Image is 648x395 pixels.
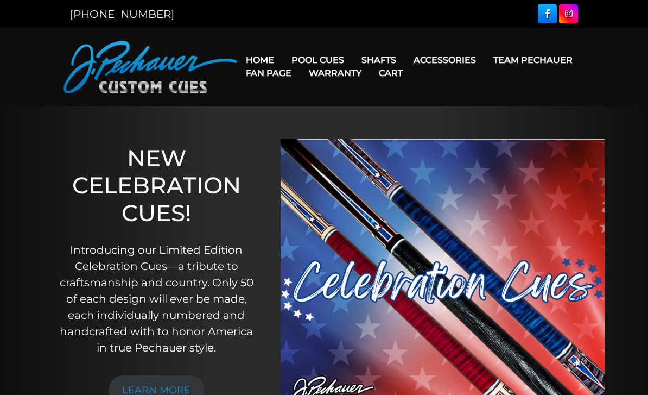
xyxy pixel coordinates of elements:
a: Home [237,46,283,74]
h1: NEW CELEBRATION CUES! [54,145,259,227]
a: Accessories [405,46,485,74]
a: Team Pechauer [485,46,581,74]
a: Warranty [300,59,370,87]
p: Introducing our Limited Edition Celebration Cues—a tribute to craftsmanship and country. Only 50 ... [54,242,259,356]
a: Pool Cues [283,46,353,74]
img: Pechauer Custom Cues [63,41,237,93]
a: Cart [370,59,411,87]
a: Fan Page [237,59,300,87]
a: Shafts [353,46,405,74]
a: [PHONE_NUMBER] [70,8,174,21]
